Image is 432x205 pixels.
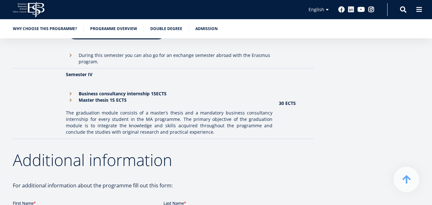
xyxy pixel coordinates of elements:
[7,89,71,95] span: MA in International Management
[66,71,92,77] strong: Semester IV
[79,97,127,103] strong: Master thesis 15 ECTS
[151,0,171,6] span: Last Name
[79,91,167,97] strong: Business consultancy internship 15ECTS
[13,152,314,168] h2: Additional information
[2,89,6,93] input: MA in International Management
[368,6,374,13] a: Instagram
[13,181,314,190] p: For additional information about the programme fill out this form:
[66,52,272,65] li: During this semester you can also go for an exchange semester abroad with the Erasmus program.
[195,26,218,32] a: Admission
[338,6,345,13] a: Facebook
[13,26,77,32] a: Why choose this programme?
[90,26,137,32] a: Programme overview
[150,26,182,32] a: Double Degree
[66,110,272,135] p: The graduation module consists of a master’s thesis and a mandatory business consultancy internsh...
[279,100,296,106] strong: 30 ECTS
[357,6,365,13] a: Youtube
[348,6,354,13] a: Linkedin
